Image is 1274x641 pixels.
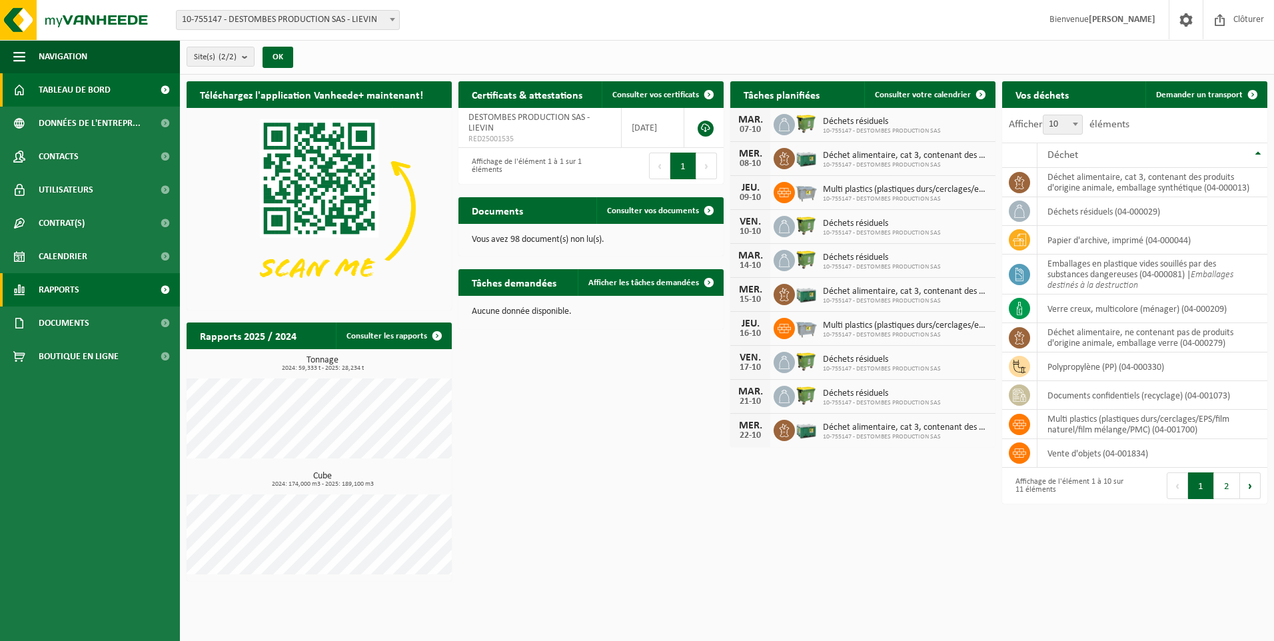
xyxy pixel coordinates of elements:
[823,287,989,297] span: Déchet alimentaire, cat 3, contenant des produits d'origine animale, emballage s...
[823,151,989,161] span: Déchet alimentaire, cat 3, contenant des produits d'origine animale, emballage s...
[823,388,941,399] span: Déchets résiduels
[1047,270,1233,291] i: Emballages destinés à la destruction
[737,251,764,261] div: MAR.
[737,386,764,397] div: MAR.
[823,195,989,203] span: 10-755147 - DESTOMBES PRODUCTION SAS
[1047,150,1078,161] span: Déchet
[795,248,818,271] img: WB-1100-HPE-GN-50
[39,207,85,240] span: Contrat(s)
[737,431,764,440] div: 22-10
[649,153,670,179] button: Previous
[1240,472,1261,499] button: Next
[578,269,722,296] a: Afficher les tâches demandées
[795,316,818,338] img: WB-2500-GAL-GY-01
[39,307,89,340] span: Documents
[737,227,764,237] div: 10-10
[468,113,590,133] span: DESTOMBES PRODUCTION SAS - LIEVIN
[737,285,764,295] div: MER.
[1037,255,1267,295] td: emballages en plastique vides souillés par des substances dangereuses (04-000081) |
[1037,295,1267,323] td: verre creux, multicolore (ménager) (04-000209)
[187,47,255,67] button: Site(s)(2/2)
[1009,119,1129,130] label: Afficher éléments
[737,295,764,305] div: 15-10
[596,197,722,224] a: Consulter vos documents
[193,365,452,372] span: 2024: 59,333 t - 2025: 28,234 t
[823,320,989,331] span: Multi plastics (plastiques durs/cerclages/eps/film naturel/film mélange/pmc)
[823,219,941,229] span: Déchets résiduels
[1214,472,1240,499] button: 2
[602,81,722,108] a: Consulter vos certificats
[1037,410,1267,439] td: multi plastics (plastiques durs/cerclages/EPS/film naturel/film mélange/PMC) (04-001700)
[336,322,450,349] a: Consulter les rapports
[1009,471,1128,500] div: Affichage de l'élément 1 à 10 sur 11 éléments
[39,240,87,273] span: Calendrier
[39,73,111,107] span: Tableau de bord
[737,420,764,431] div: MER.
[823,127,941,135] span: 10-755147 - DESTOMBES PRODUCTION SAS
[468,134,611,145] span: RED25001535
[823,354,941,365] span: Déchets résiduels
[737,125,764,135] div: 07-10
[1043,115,1083,135] span: 10
[1167,472,1188,499] button: Previous
[1037,352,1267,381] td: polypropylène (PP) (04-000330)
[465,151,584,181] div: Affichage de l'élément 1 à 1 sur 1 éléments
[737,352,764,363] div: VEN.
[1037,381,1267,410] td: documents confidentiels (recyclage) (04-001073)
[219,53,237,61] count: (2/2)
[823,117,941,127] span: Déchets résiduels
[458,197,536,223] h2: Documents
[737,159,764,169] div: 08-10
[39,140,79,173] span: Contacts
[177,11,399,29] span: 10-755147 - DESTOMBES PRODUCTION SAS - LIEVIN
[823,331,989,339] span: 10-755147 - DESTOMBES PRODUCTION SAS
[193,356,452,372] h3: Tonnage
[193,472,452,488] h3: Cube
[823,229,941,237] span: 10-755147 - DESTOMBES PRODUCTION SAS
[187,81,436,107] h2: Téléchargez l'application Vanheede+ maintenant!
[1037,197,1267,226] td: déchets résiduels (04-000029)
[737,193,764,203] div: 09-10
[795,384,818,406] img: WB-1100-HPE-GN-50
[176,10,400,30] span: 10-755147 - DESTOMBES PRODUCTION SAS - LIEVIN
[696,153,717,179] button: Next
[1037,323,1267,352] td: déchet alimentaire, ne contenant pas de produits d'origine animale, emballage verre (04-000279)
[823,399,941,407] span: 10-755147 - DESTOMBES PRODUCTION SAS
[1156,91,1243,99] span: Demander un transport
[1188,472,1214,499] button: 1
[1145,81,1266,108] a: Demander un transport
[795,112,818,135] img: WB-1100-HPE-GN-50
[1037,226,1267,255] td: papier d'archive, imprimé (04-000044)
[737,261,764,271] div: 14-10
[612,91,699,99] span: Consulter vos certificats
[472,307,710,317] p: Aucune donnée disponible.
[622,108,684,148] td: [DATE]
[737,397,764,406] div: 21-10
[823,297,989,305] span: 10-755147 - DESTOMBES PRODUCTION SAS
[823,365,941,373] span: 10-755147 - DESTOMBES PRODUCTION SAS
[795,350,818,372] img: WB-1100-HPE-GN-50
[795,282,818,305] img: PB-LB-0680-HPE-GN-01
[795,418,818,440] img: PB-LB-0680-HPE-GN-01
[1037,168,1267,197] td: déchet alimentaire, cat 3, contenant des produits d'origine animale, emballage synthétique (04-00...
[823,161,989,169] span: 10-755147 - DESTOMBES PRODUCTION SAS
[263,47,293,68] button: OK
[1089,15,1155,25] strong: [PERSON_NAME]
[472,235,710,245] p: Vous avez 98 document(s) non lu(s).
[39,107,141,140] span: Données de l'entrepr...
[1037,439,1267,468] td: vente d'objets (04-001834)
[730,81,833,107] h2: Tâches planifiées
[187,322,310,348] h2: Rapports 2025 / 2024
[458,269,570,295] h2: Tâches demandées
[588,279,699,287] span: Afficher les tâches demandées
[1043,115,1082,134] span: 10
[607,207,699,215] span: Consulter vos documents
[864,81,994,108] a: Consulter votre calendrier
[458,81,596,107] h2: Certificats & attestations
[194,47,237,67] span: Site(s)
[737,149,764,159] div: MER.
[39,340,119,373] span: Boutique en ligne
[795,146,818,169] img: PB-LB-0680-HPE-GN-01
[737,363,764,372] div: 17-10
[823,433,989,441] span: 10-755147 - DESTOMBES PRODUCTION SAS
